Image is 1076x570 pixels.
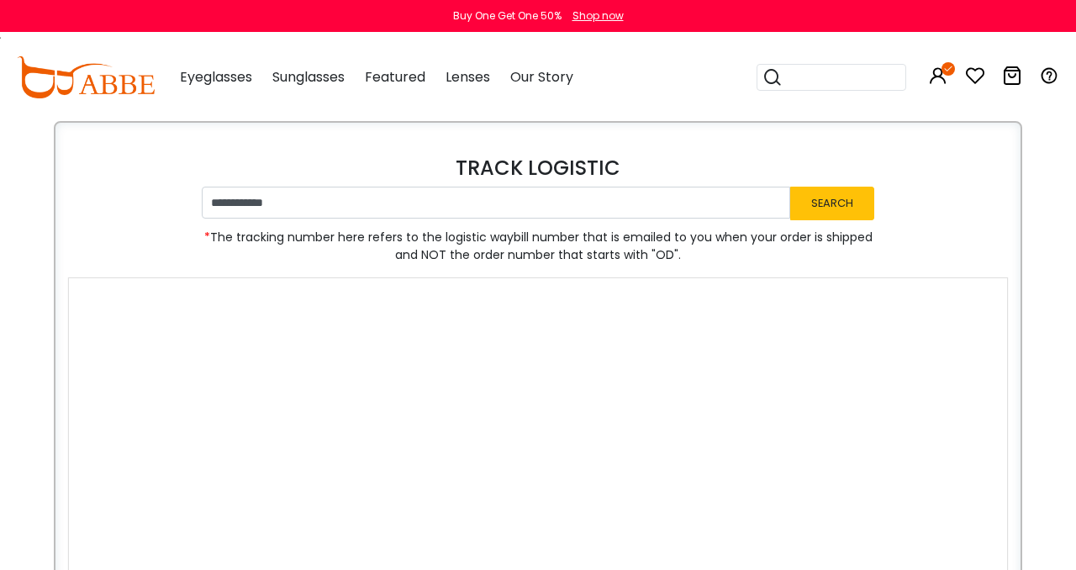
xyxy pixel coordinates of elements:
[17,56,155,98] img: abbeglasses.com
[272,67,345,87] span: Sunglasses
[790,187,874,219] button: Search
[453,8,562,24] div: Buy One Get One 50%
[68,156,1008,181] h4: TRACK LOGISTIC
[365,67,425,87] span: Featured
[510,67,573,87] span: Our Story
[572,8,624,24] div: Shop now
[446,67,490,87] span: Lenses
[202,229,874,264] span: The tracking number here refers to the logistic waybill number that is emailed to you when your o...
[180,67,252,87] span: Eyeglasses
[564,8,624,23] a: Shop now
